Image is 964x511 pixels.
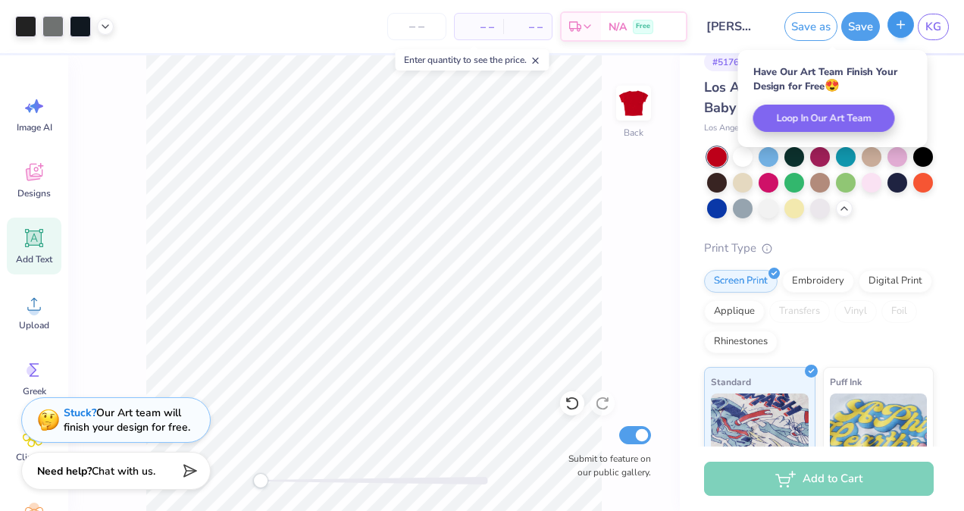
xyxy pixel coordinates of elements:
[17,187,51,199] span: Designs
[830,374,862,390] span: Puff Ink
[64,406,96,420] strong: Stuck?
[704,122,781,135] span: Los Angeles Apparel
[753,65,912,93] div: Have Our Art Team Finish Your Design for Free
[19,319,49,331] span: Upload
[704,78,913,117] span: Los Angeles Apparel Cap Sleeve Baby Rib Crop Top
[825,77,840,94] span: 😍
[512,19,543,35] span: – –
[387,13,446,40] input: – –
[560,452,651,479] label: Submit to feature on our public gallery.
[711,374,751,390] span: Standard
[609,19,627,35] span: N/A
[17,121,52,133] span: Image AI
[9,451,59,475] span: Clipart & logos
[711,393,809,469] img: Standard
[782,270,854,293] div: Embroidery
[464,19,494,35] span: – –
[784,12,837,41] button: Save as
[753,105,895,132] button: Loop In Our Art Team
[624,126,643,140] div: Back
[636,21,650,32] span: Free
[396,49,549,71] div: Enter quantity to see the price.
[253,473,268,488] div: Accessibility label
[16,253,52,265] span: Add Text
[23,385,46,397] span: Greek
[925,18,941,36] span: KG
[704,52,765,71] div: # 517638A
[704,240,934,257] div: Print Type
[695,11,769,42] input: Untitled Design
[64,406,190,434] div: Our Art team will finish your design for free.
[704,270,778,293] div: Screen Print
[830,393,928,469] img: Puff Ink
[704,331,778,353] div: Rhinestones
[859,270,932,293] div: Digital Print
[704,300,765,323] div: Applique
[918,14,949,40] a: KG
[92,464,155,478] span: Chat with us.
[834,300,877,323] div: Vinyl
[618,88,649,118] img: Back
[37,464,92,478] strong: Need help?
[769,300,830,323] div: Transfers
[881,300,917,323] div: Foil
[841,12,880,41] button: Save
